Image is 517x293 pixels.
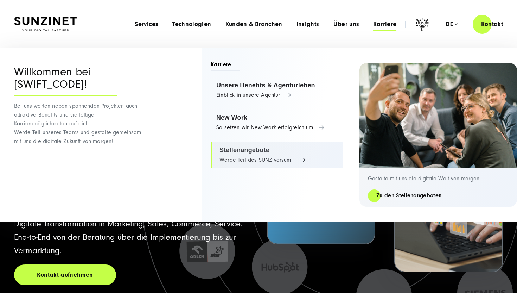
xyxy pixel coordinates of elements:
p: +20 Jahre Erfahrung, 160 Mitarbeitende in 3 Ländern für die Digitale Transformation in Marketing,... [14,204,250,257]
a: Kontakt [473,14,511,34]
a: Über uns [333,21,359,28]
span: Karriere [211,61,240,71]
a: Stellenangebote Werde Teil des SUNZIversum [211,142,343,168]
a: Technologien [172,21,211,28]
a: New Work So setzen wir New Work erfolgreich um [211,109,343,136]
a: Zu den Stellenangeboten [368,192,450,200]
a: Unsere Benefits & Agenturleben Einblick in unsere Agentur [211,77,343,104]
img: SUNZINET Full Service Digital Agentur [14,17,77,32]
p: Gestalte mit uns die digitale Welt von morgen! [368,175,509,182]
a: Karriere [373,21,396,28]
p: Bei uns warten neben spannenden Projekten auch attraktive Benefits und vielfältige Karrieremöglic... [14,102,146,146]
div: de [446,21,458,28]
a: Insights [296,21,319,28]
img: Digitalagentur und Internetagentur SUNZINET: 2 Frauen 3 Männer, die ein Selfie machen bei [359,63,517,168]
div: Willkommen bei [SWIFT_CODE]! [14,66,117,96]
a: Services [135,21,158,28]
a: Kunden & Branchen [225,21,282,28]
a: Kontakt aufnehmen [14,264,116,285]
